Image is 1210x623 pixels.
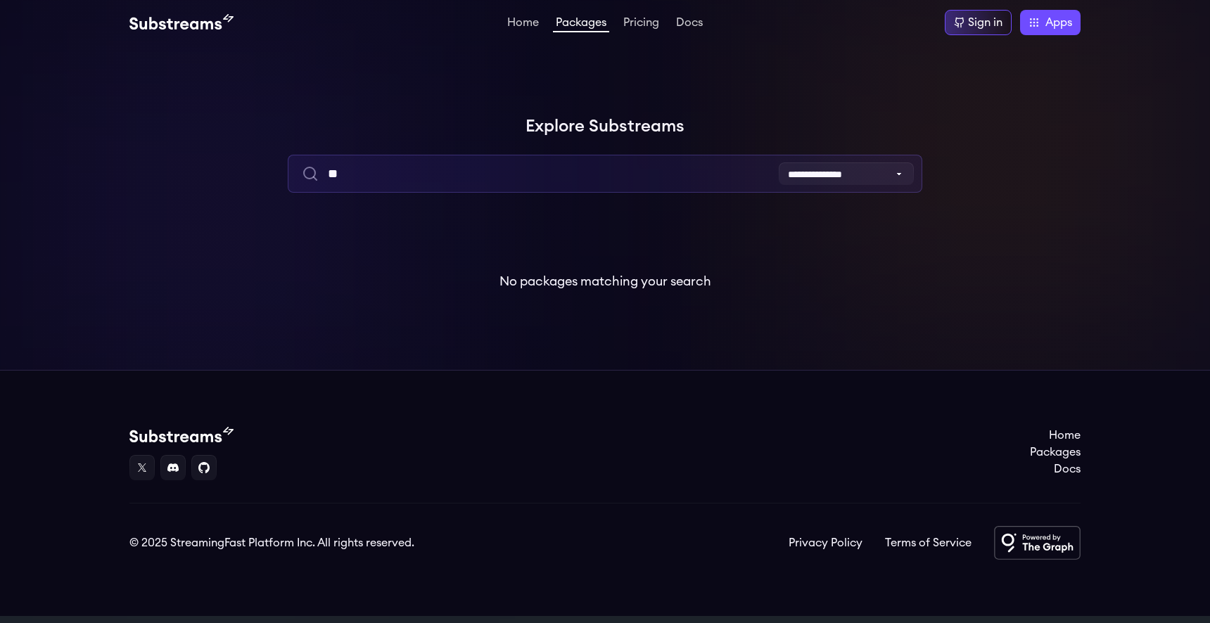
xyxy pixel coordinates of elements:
a: Packages [1030,444,1081,461]
a: Docs [673,17,706,31]
p: No packages matching your search [499,271,711,291]
img: Substream's logo [129,14,234,31]
h1: Explore Substreams [129,113,1081,141]
a: Terms of Service [885,534,972,551]
a: Pricing [620,17,662,31]
a: Home [504,17,542,31]
img: Substream's logo [129,427,234,444]
div: © 2025 StreamingFast Platform Inc. All rights reserved. [129,534,414,551]
img: Powered by The Graph [994,526,1081,560]
a: Home [1030,427,1081,444]
div: Sign in [968,14,1002,31]
a: Packages [553,17,609,32]
a: Sign in [945,10,1012,35]
a: Privacy Policy [789,534,862,551]
a: Docs [1030,461,1081,477]
span: Apps [1045,14,1072,31]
